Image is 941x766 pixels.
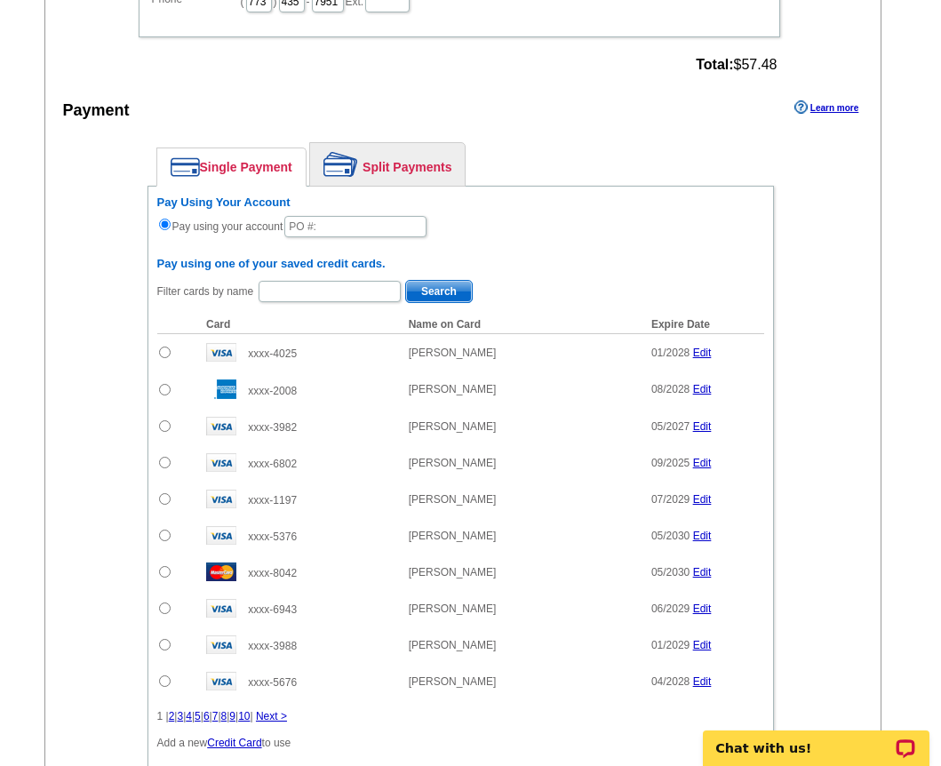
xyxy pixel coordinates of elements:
[206,599,236,618] img: visa.gif
[651,602,690,615] span: 06/2029
[409,347,497,359] span: [PERSON_NAME]
[794,100,858,115] a: Learn more
[169,710,175,722] a: 2
[651,530,690,542] span: 05/2030
[206,563,236,581] img: mast.gif
[651,420,690,433] span: 05/2027
[651,347,690,359] span: 01/2028
[400,315,642,334] th: Name on Card
[409,457,497,469] span: [PERSON_NAME]
[248,676,297,689] span: xxxx-5676
[405,280,473,303] button: Search
[406,281,472,302] span: Search
[696,57,733,72] strong: Total:
[157,257,764,271] h6: Pay using one of your saved credit cards.
[409,530,497,542] span: [PERSON_NAME]
[310,143,465,186] a: Split Payments
[248,567,297,579] span: xxxx-8042
[284,216,427,237] input: PO #:
[229,710,235,722] a: 9
[409,566,497,578] span: [PERSON_NAME]
[157,283,254,299] label: Filter cards by name
[696,57,777,73] span: $57.48
[207,737,261,749] a: Credit Card
[171,157,200,177] img: single-payment.png
[651,566,690,578] span: 05/2030
[203,710,210,722] a: 6
[206,453,236,472] img: visa.gif
[206,526,236,545] img: visa.gif
[212,710,219,722] a: 7
[248,531,297,543] span: xxxx-5376
[691,710,941,766] iframe: LiveChat chat widget
[693,675,712,688] a: Edit
[206,417,236,435] img: visa.gif
[409,493,497,506] span: [PERSON_NAME]
[693,530,712,542] a: Edit
[409,420,497,433] span: [PERSON_NAME]
[693,383,712,395] a: Edit
[323,152,358,177] img: split-payment.png
[693,639,712,651] a: Edit
[693,347,712,359] a: Edit
[177,710,183,722] a: 3
[63,99,130,123] div: Payment
[206,343,236,362] img: visa.gif
[248,347,297,360] span: xxxx-4025
[186,710,192,722] a: 4
[157,735,764,751] p: Add a new to use
[195,710,201,722] a: 5
[256,710,287,722] a: Next >
[651,383,690,395] span: 08/2028
[693,457,712,469] a: Edit
[693,493,712,506] a: Edit
[409,675,497,688] span: [PERSON_NAME]
[157,708,764,724] div: 1 | | | | | | | | | |
[248,385,297,397] span: xxxx-2008
[248,421,297,434] span: xxxx-3982
[409,383,497,395] span: [PERSON_NAME]
[651,639,690,651] span: 01/2029
[206,672,236,690] img: visa.gif
[409,639,497,651] span: [PERSON_NAME]
[651,457,690,469] span: 09/2025
[248,494,297,507] span: xxxx-1197
[248,458,297,470] span: xxxx-6802
[651,675,690,688] span: 04/2028
[693,566,712,578] a: Edit
[693,602,712,615] a: Edit
[157,195,764,239] div: Pay using your account
[238,710,250,722] a: 10
[221,710,227,722] a: 8
[157,195,764,210] h6: Pay Using Your Account
[409,602,497,615] span: [PERSON_NAME]
[651,493,690,506] span: 07/2029
[248,603,297,616] span: xxxx-6943
[693,420,712,433] a: Edit
[206,490,236,508] img: visa.gif
[206,635,236,654] img: visa.gif
[206,379,236,399] img: amex.gif
[642,315,764,334] th: Expire Date
[197,315,400,334] th: Card
[248,640,297,652] span: xxxx-3988
[157,148,306,186] a: Single Payment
